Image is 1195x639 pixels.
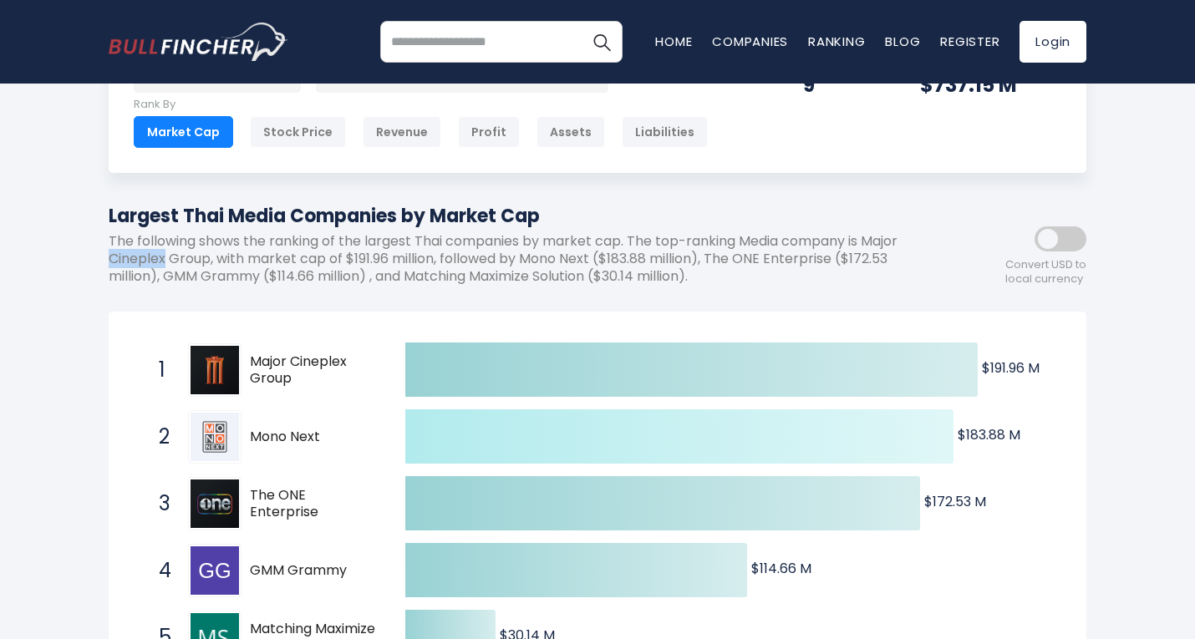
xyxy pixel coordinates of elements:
p: The following shows the ranking of the largest Thai companies by market cap. The top-ranking Medi... [109,233,936,285]
span: Major Cineplex Group [250,353,376,388]
span: 4 [150,556,167,585]
span: The ONE Enterprise [250,487,376,522]
span: 2 [150,423,167,451]
img: The ONE Enterprise [191,479,239,528]
img: GMM Grammy [191,546,239,595]
h1: Largest Thai Media Companies by Market Cap [109,202,936,230]
div: Stock Price [250,116,346,148]
text: $172.53 M [924,492,986,511]
div: Liabilities [622,116,708,148]
div: 9 [803,72,878,98]
a: Home [655,33,692,50]
img: Major Cineplex Group [191,346,239,394]
a: Register [940,33,999,50]
span: 1 [150,356,167,384]
text: $191.96 M [982,358,1040,378]
text: $114.66 M [751,559,811,578]
span: 3 [150,489,167,518]
div: $737.15 M [920,72,1061,98]
button: Search [581,21,623,63]
div: Assets [536,116,605,148]
p: Rank By [134,98,708,112]
a: Login [1020,21,1086,63]
img: Mono Next [191,413,239,461]
text: $183.88 M [958,425,1020,444]
div: Profit [458,116,520,148]
div: Market Cap [134,116,233,148]
span: GMM Grammy [250,562,376,580]
a: Blog [885,33,920,50]
span: Convert USD to local currency [1005,258,1086,287]
a: Companies [712,33,788,50]
a: Go to homepage [109,23,288,61]
img: bullfincher logo [109,23,288,61]
div: Revenue [363,116,441,148]
a: Ranking [808,33,865,50]
span: Mono Next [250,429,376,446]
